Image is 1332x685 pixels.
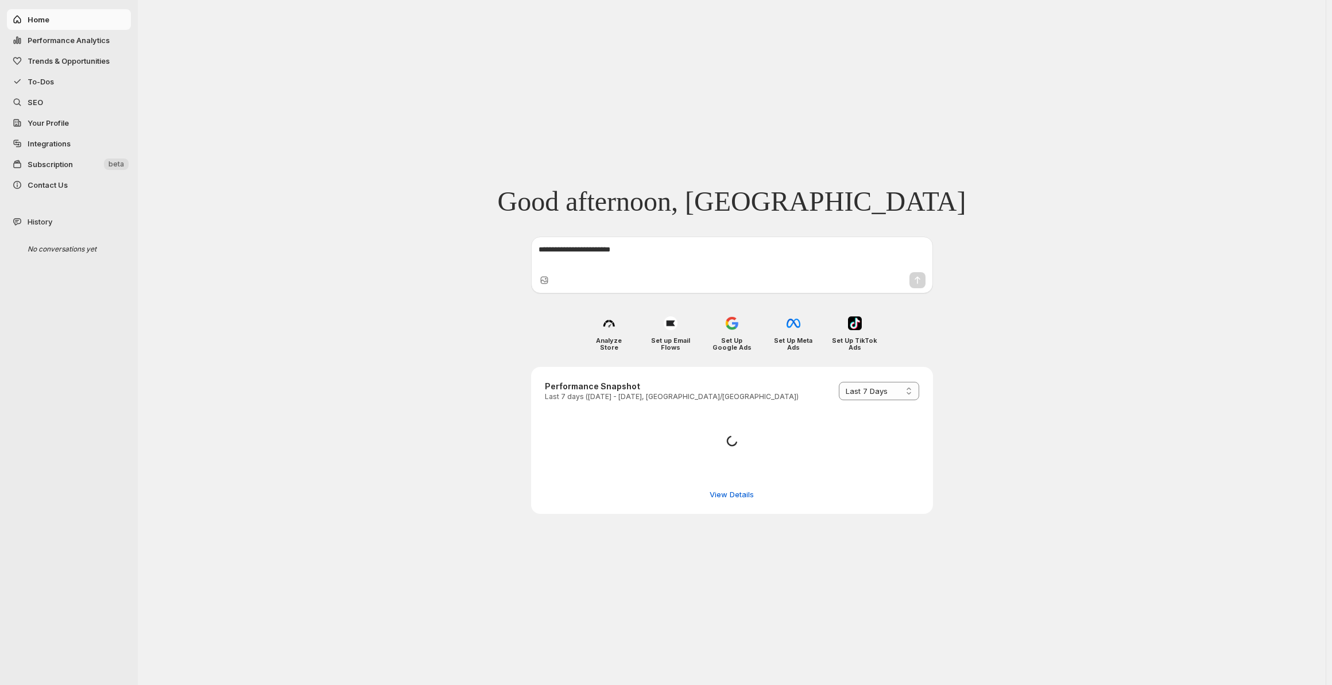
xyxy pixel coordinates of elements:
[7,30,131,51] button: Performance Analytics
[586,337,632,351] h4: Analyze Store
[28,56,110,65] span: Trends & Opportunities
[703,485,761,504] button: View detailed performance
[710,489,754,500] span: View Details
[7,51,131,71] button: Trends & Opportunities
[539,274,550,286] button: Upload image
[109,160,124,169] span: beta
[497,185,966,218] span: Good afternoon, [GEOGRAPHIC_DATA]
[602,316,616,330] img: Analyze Store icon
[709,337,754,351] h4: Set Up Google Ads
[28,160,73,169] span: Subscription
[18,239,127,260] div: No conversations yet
[28,139,71,148] span: Integrations
[7,113,131,133] a: Your Profile
[648,337,693,351] h4: Set up Email Flows
[7,175,131,195] button: Contact Us
[7,133,131,154] a: Integrations
[28,98,43,107] span: SEO
[545,392,799,401] p: Last 7 days ([DATE] - [DATE], [GEOGRAPHIC_DATA]/[GEOGRAPHIC_DATA])
[770,337,816,351] h4: Set Up Meta Ads
[545,381,799,392] h3: Performance Snapshot
[7,92,131,113] a: SEO
[28,118,69,127] span: Your Profile
[7,154,131,175] button: Subscription
[28,180,68,189] span: Contact Us
[28,36,110,45] span: Performance Analytics
[664,316,677,330] img: Set up Email Flows icon
[7,9,131,30] button: Home
[28,15,49,24] span: Home
[787,316,800,330] img: Set Up Meta Ads icon
[725,316,739,330] img: Set Up Google Ads icon
[832,337,877,351] h4: Set Up TikTok Ads
[848,316,862,330] img: Set Up TikTok Ads icon
[7,71,131,92] button: To-Dos
[28,77,54,86] span: To-Dos
[28,216,52,227] span: History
